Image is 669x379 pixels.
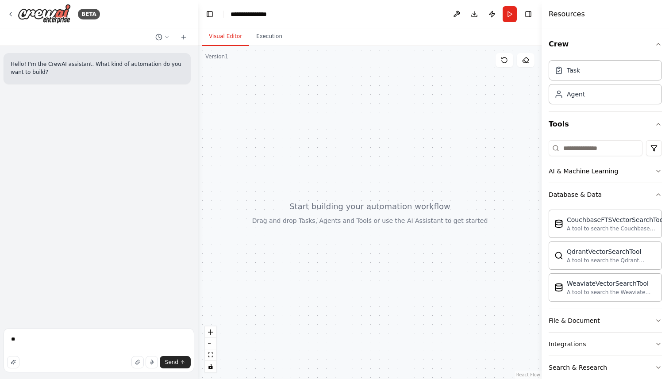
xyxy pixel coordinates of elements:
[567,247,656,256] div: QdrantVectorSearchTool
[146,356,158,368] button: Click to speak your automation idea
[549,167,618,176] div: AI & Machine Learning
[549,183,662,206] button: Database & Data
[205,53,228,60] div: Version 1
[205,361,216,372] button: toggle interactivity
[549,112,662,137] button: Tools
[567,90,585,99] div: Agent
[554,283,563,292] img: WeaviateVectorSearchTool
[7,356,19,368] button: Improve this prompt
[567,279,656,288] div: WeaviateVectorSearchTool
[567,66,580,75] div: Task
[567,289,656,296] div: A tool to search the Weaviate database for relevant information on internal documents.
[522,8,534,20] button: Hide right sidebar
[205,326,216,372] div: React Flow controls
[205,326,216,338] button: zoom in
[554,219,563,228] img: CouchbaseFTSVectorSearchTool
[160,356,191,368] button: Send
[516,372,540,377] a: React Flow attribution
[11,60,184,76] p: Hello! I'm the CrewAI assistant. What kind of automation do you want to build?
[202,27,249,46] button: Visual Editor
[549,206,662,309] div: Database & Data
[205,338,216,349] button: zoom out
[549,160,662,183] button: AI & Machine Learning
[549,309,662,332] button: File & Document
[249,27,289,46] button: Execution
[78,9,100,19] div: BETA
[205,349,216,361] button: fit view
[549,363,607,372] div: Search & Research
[567,225,665,232] div: A tool to search the Couchbase database for relevant information on internal documents.
[567,257,656,264] div: A tool to search the Qdrant database for relevant information on internal documents.
[549,333,662,356] button: Integrations
[549,340,586,348] div: Integrations
[131,356,144,368] button: Upload files
[549,32,662,57] button: Crew
[549,190,602,199] div: Database & Data
[18,4,71,24] img: Logo
[549,356,662,379] button: Search & Research
[567,215,665,224] div: CouchbaseFTSVectorSearchTool
[549,9,585,19] h4: Resources
[549,57,662,111] div: Crew
[204,8,216,20] button: Hide left sidebar
[165,359,178,366] span: Send
[549,316,600,325] div: File & Document
[231,10,267,19] nav: breadcrumb
[152,32,173,42] button: Switch to previous chat
[177,32,191,42] button: Start a new chat
[554,251,563,260] img: QdrantVectorSearchTool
